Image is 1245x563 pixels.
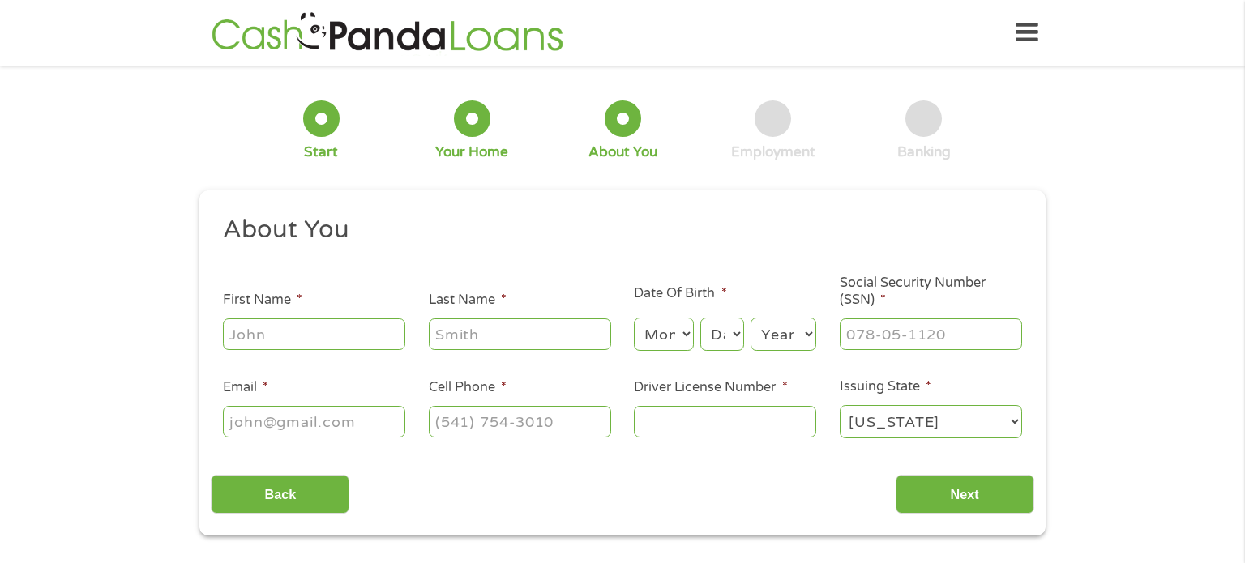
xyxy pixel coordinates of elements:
[897,143,951,161] div: Banking
[429,292,507,309] label: Last Name
[223,292,302,309] label: First Name
[840,275,1022,309] label: Social Security Number (SSN)
[896,475,1034,514] input: Next
[840,378,931,395] label: Issuing State
[634,379,787,396] label: Driver License Number
[211,475,349,514] input: Back
[588,143,657,161] div: About You
[223,318,405,349] input: John
[223,379,268,396] label: Email
[207,10,568,56] img: GetLoanNow Logo
[429,406,611,437] input: (541) 754-3010
[429,379,507,396] label: Cell Phone
[429,318,611,349] input: Smith
[840,318,1022,349] input: 078-05-1120
[435,143,508,161] div: Your Home
[223,214,1011,246] h2: About You
[731,143,815,161] div: Employment
[634,285,726,302] label: Date Of Birth
[304,143,338,161] div: Start
[223,406,405,437] input: john@gmail.com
